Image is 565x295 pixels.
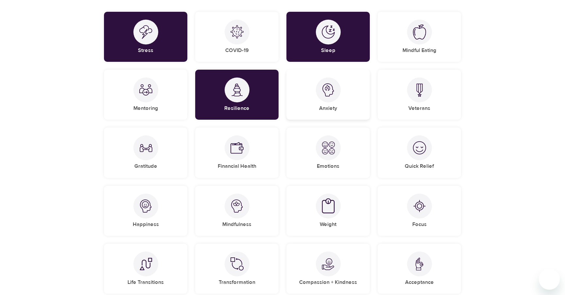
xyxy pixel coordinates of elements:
div: Mindful EatingMindful Eating [378,12,461,62]
div: AcceptanceAcceptance [378,244,461,294]
h5: Life Transitions [128,279,164,286]
iframe: Button to launch messaging window [539,269,560,290]
h5: Quick Relief [405,163,434,170]
div: MindfulnessMindfulness [195,186,279,236]
img: Transformation [231,257,244,270]
div: Financial HealthFinancial Health [195,128,279,178]
img: Resilience [231,83,244,97]
div: ResilienceResilience [195,70,279,120]
h5: Anxiety [319,105,337,112]
h5: Stress [138,47,153,54]
h5: Mindful Eating [402,47,437,54]
h5: Focus [412,221,427,228]
div: Quick ReliefQuick Relief [378,128,461,178]
img: Mindful Eating [413,25,426,40]
img: Acceptance [413,257,426,271]
div: AnxietyAnxiety [286,70,370,120]
img: Veterans [413,83,426,97]
h5: Gratitude [134,163,157,170]
h5: Mindfulness [222,221,251,228]
h5: Transformation [219,279,255,286]
h5: Sleep [321,47,335,54]
img: Gratitude [139,141,152,154]
img: Quick Relief [413,141,426,154]
div: EmotionsEmotions [286,128,370,178]
div: GratitudeGratitude [104,128,187,178]
div: StressStress [104,12,187,62]
img: Emotions [322,141,335,154]
img: Mindfulness [231,200,244,213]
div: TransformationTransformation [195,244,279,294]
img: Stress [139,25,152,39]
h5: COVID-19 [225,47,249,54]
img: Sleep [322,26,335,39]
img: Mentoring [139,83,152,96]
h5: Veterans [408,105,430,112]
div: VeteransVeterans [378,70,461,120]
h5: Financial Health [218,163,256,170]
h5: Mentoring [133,105,158,112]
h5: Acceptance [405,279,434,286]
img: Financial Health [231,141,244,154]
h5: Compassion + Kindness [299,279,357,286]
div: MentoringMentoring [104,70,187,120]
img: Focus [413,200,426,213]
img: Anxiety [322,83,335,96]
div: Life TransitionsLife Transitions [104,244,187,294]
img: Weight [322,198,335,214]
h5: Emotions [317,163,339,170]
h5: Weight [320,221,336,228]
img: Compassion + Kindness [322,257,335,270]
img: COVID-19 [231,25,244,39]
img: Life Transitions [139,257,152,270]
div: Compassion + KindnessCompassion + Kindness [286,244,370,294]
div: FocusFocus [378,186,461,236]
h5: Happiness [133,221,159,228]
h5: Resilience [224,105,249,112]
div: COVID-19COVID-19 [195,12,279,62]
div: SleepSleep [286,12,370,62]
div: HappinessHappiness [104,186,187,236]
div: WeightWeight [286,186,370,236]
img: Happiness [139,200,152,213]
